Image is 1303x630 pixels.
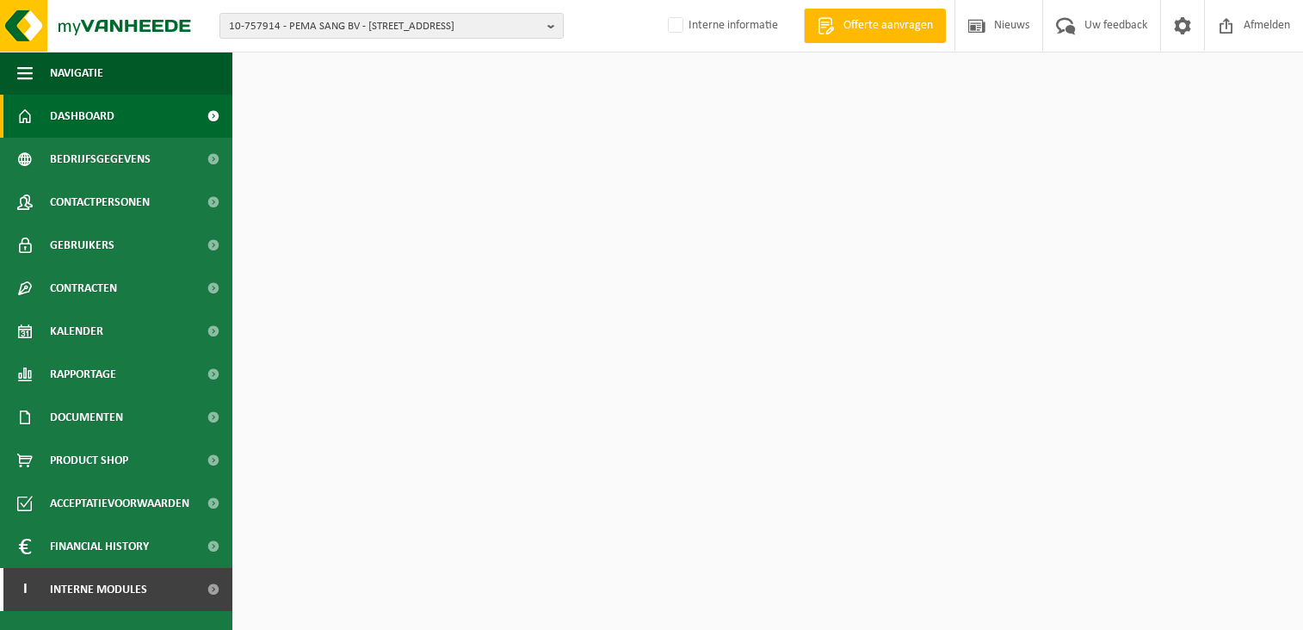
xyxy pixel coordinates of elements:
[229,14,540,40] span: 10-757914 - PEMA SANG BV - [STREET_ADDRESS]
[50,568,147,611] span: Interne modules
[839,17,937,34] span: Offerte aanvragen
[17,568,33,611] span: I
[50,52,103,95] span: Navigatie
[50,439,128,482] span: Product Shop
[50,482,189,525] span: Acceptatievoorwaarden
[50,181,150,224] span: Contactpersonen
[50,310,103,353] span: Kalender
[50,267,117,310] span: Contracten
[50,95,114,138] span: Dashboard
[664,13,778,39] label: Interne informatie
[50,396,123,439] span: Documenten
[804,9,946,43] a: Offerte aanvragen
[50,353,116,396] span: Rapportage
[50,224,114,267] span: Gebruikers
[219,13,564,39] button: 10-757914 - PEMA SANG BV - [STREET_ADDRESS]
[50,138,151,181] span: Bedrijfsgegevens
[50,525,149,568] span: Financial History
